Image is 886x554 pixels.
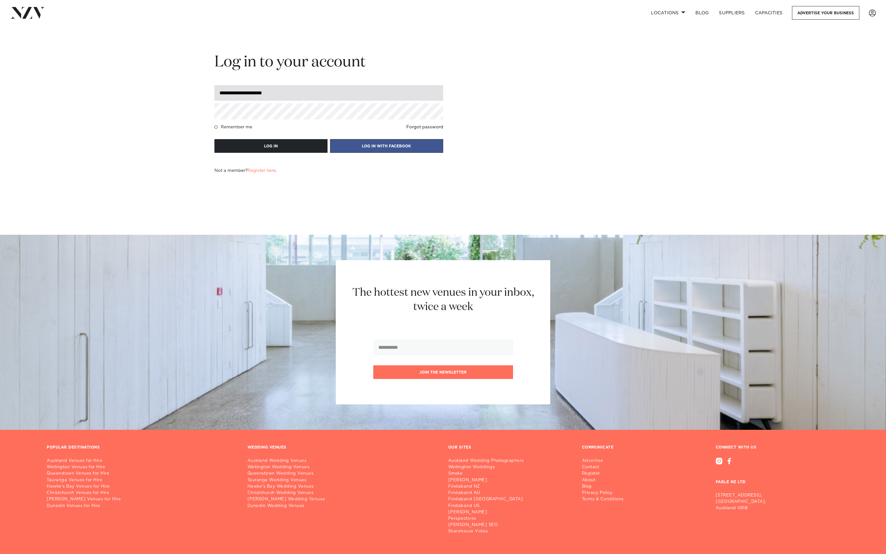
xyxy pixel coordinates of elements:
h3: POPULAR DESTINATIONS [47,445,100,450]
a: Tauranga Venues for Hire [47,477,237,483]
a: Capacities [750,6,788,20]
a: Dunedin Venues for Hire [47,503,237,509]
a: Blog [582,483,629,490]
a: Auckland Wedding Venues [247,458,438,464]
a: Hawke's Bay Venues for Hire [47,483,237,490]
a: Perspectives [448,516,529,522]
a: SUPPLIERS [714,6,750,20]
a: Wellington Venues for Hire [47,464,237,470]
a: About [582,477,629,483]
a: Findaband US [448,503,529,509]
a: Locations [646,6,690,20]
h3: OUR SITES [448,445,471,450]
a: [PERSON_NAME] Wedding Venues [247,496,438,503]
button: Join the newsletter [373,365,513,379]
a: [PERSON_NAME] Venues for Hire [47,496,237,503]
a: Christchurch Wedding Venues [247,490,438,496]
img: nzv-logo.png [10,7,45,18]
a: Findaband [GEOGRAPHIC_DATA] [448,496,529,503]
a: Terms & Conditions [582,496,629,503]
a: Christchurch Venues for Hire [47,490,237,496]
a: Wellington Wedding Venues [247,464,438,470]
h3: FABLE NZ LTD [716,464,839,490]
h3: COMMUNICATE [582,445,614,450]
a: Smoke [448,470,529,477]
button: LOG IN WITH FACEBOOK [330,139,443,153]
a: Sharehouse Video [448,528,529,535]
a: Auckland Wedding Photographers [448,458,529,464]
a: BLOG [690,6,714,20]
a: Hawke's Bay Wedding Venues [247,483,438,490]
a: Dunedin Wedding Venues [247,503,438,509]
a: [PERSON_NAME] SEO [448,522,529,528]
a: Wellington Weddings [448,464,529,470]
h2: The hottest new venues in your inbox, twice a week [344,286,542,314]
a: Tauranga Wedding Venues [247,477,438,483]
a: Privacy Policy [582,490,629,496]
a: Queenstown Wedding Venues [247,470,438,477]
a: Contact [582,464,629,470]
p: [STREET_ADDRESS], [GEOGRAPHIC_DATA], Auckland 0618 [716,492,839,511]
a: [PERSON_NAME] [448,509,529,516]
a: Auckland Venues for Hire [47,458,237,464]
a: Queenstown Venues for Hire [47,470,237,477]
a: LOG IN WITH FACEBOOK [330,143,443,149]
a: Findaband NZ [448,483,529,490]
a: Advertise [582,458,629,464]
a: Advertise your business [792,6,859,20]
h4: Remember me [221,125,252,130]
h4: Not a member? . [214,168,277,173]
a: Register here [247,168,276,173]
h3: CONNECT WITH US [716,445,839,450]
a: Forgot password [406,125,443,130]
a: [PERSON_NAME] [448,477,529,483]
a: Findaband AU [448,490,529,496]
a: Register [582,470,629,477]
h2: Log in to your account [214,52,443,72]
button: LOG IN [214,139,328,153]
h3: WEDDING VENUES [247,445,287,450]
